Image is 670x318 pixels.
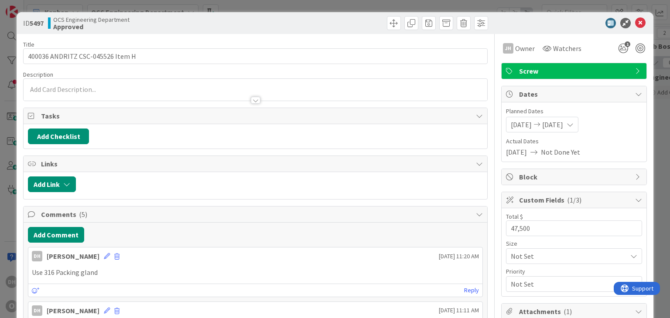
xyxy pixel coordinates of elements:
span: Planned Dates [506,107,642,116]
span: Not Set [511,278,622,290]
div: JH [503,43,513,54]
span: Attachments [519,306,631,317]
span: Tasks [41,111,471,121]
p: Use 316 Packing gland [32,267,479,277]
b: Approved [53,23,130,30]
div: [PERSON_NAME] [47,251,99,261]
label: Title [23,41,34,48]
span: Actual Dates [506,137,642,146]
input: type card name here... [23,48,487,64]
span: Not Done Yet [541,147,580,157]
label: Total $ [506,213,523,220]
span: Support [18,1,40,12]
span: Block [519,172,631,182]
span: Dates [519,89,631,99]
button: Add Link [28,176,76,192]
span: [DATE] 11:11 AM [439,306,479,315]
span: Comments [41,209,471,220]
span: [DATE] 11:20 AM [439,252,479,261]
button: Add Checklist [28,129,89,144]
button: Add Comment [28,227,84,243]
span: Links [41,159,471,169]
span: ID [23,18,44,28]
b: 5497 [30,19,44,27]
span: ( 5 ) [79,210,87,219]
span: Description [23,71,53,78]
span: Watchers [553,43,581,54]
div: Size [506,240,642,247]
div: [PERSON_NAME] [47,305,99,316]
span: ( 1 ) [564,307,572,316]
span: [DATE] [511,119,532,130]
span: OCS Engineering Department [53,16,130,23]
span: ( 1/3 ) [567,196,581,204]
span: Screw [519,66,631,76]
span: Owner [515,43,535,54]
span: [DATE] [506,147,527,157]
div: DH [32,251,42,261]
div: DH [32,305,42,316]
span: Custom Fields [519,195,631,205]
div: Priority [506,268,642,274]
a: Reply [464,285,479,296]
span: 1 [625,41,630,47]
span: [DATE] [542,119,563,130]
span: Not Set [511,250,622,262]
